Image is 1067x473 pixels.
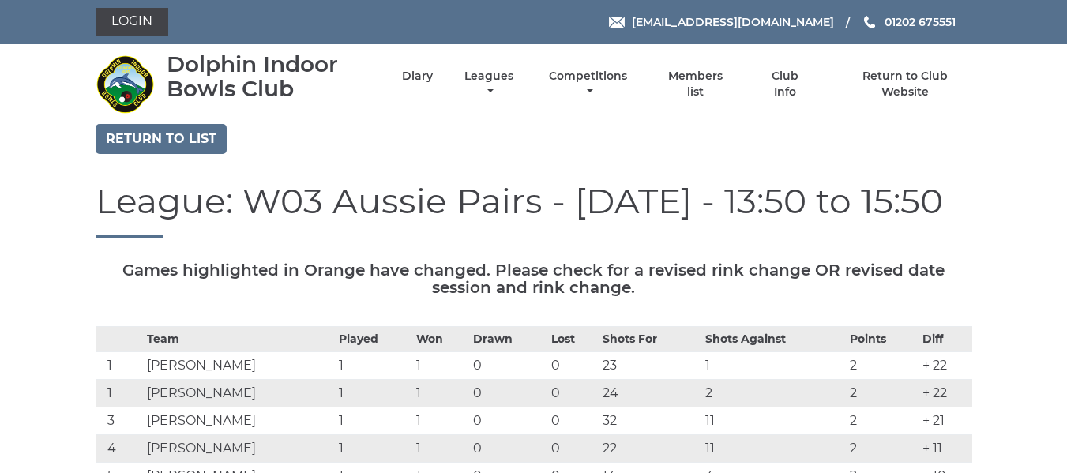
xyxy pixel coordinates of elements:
[143,327,335,352] th: Team
[143,407,335,435] td: [PERSON_NAME]
[919,352,971,380] td: + 22
[599,352,701,380] td: 23
[335,352,412,380] td: 1
[96,352,144,380] td: 1
[632,15,834,29] span: [EMAIL_ADDRESS][DOMAIN_NAME]
[96,261,972,296] h5: Games highlighted in Orange have changed. Please check for a revised rink change OR revised date ...
[701,327,847,352] th: Shots Against
[919,327,971,352] th: Diff
[846,352,919,380] td: 2
[846,380,919,407] td: 2
[96,124,227,154] a: Return to list
[335,435,412,463] td: 1
[919,407,971,435] td: + 21
[96,8,168,36] a: Login
[599,327,701,352] th: Shots For
[846,407,919,435] td: 2
[469,435,547,463] td: 0
[469,380,547,407] td: 0
[846,435,919,463] td: 2
[335,407,412,435] td: 1
[919,435,971,463] td: + 11
[412,407,469,435] td: 1
[547,380,599,407] td: 0
[599,380,701,407] td: 24
[701,352,847,380] td: 1
[167,52,374,101] div: Dolphin Indoor Bowls Club
[701,435,847,463] td: 11
[546,69,632,99] a: Competitions
[599,435,701,463] td: 22
[547,327,599,352] th: Lost
[919,380,971,407] td: + 22
[659,69,731,99] a: Members list
[469,352,547,380] td: 0
[412,352,469,380] td: 1
[402,69,433,84] a: Diary
[412,435,469,463] td: 1
[864,16,875,28] img: Phone us
[460,69,517,99] a: Leagues
[412,327,469,352] th: Won
[96,54,155,114] img: Dolphin Indoor Bowls Club
[96,380,144,407] td: 1
[469,327,547,352] th: Drawn
[547,407,599,435] td: 0
[701,380,847,407] td: 2
[609,13,834,31] a: Email [EMAIL_ADDRESS][DOMAIN_NAME]
[599,407,701,435] td: 32
[335,327,412,352] th: Played
[96,182,972,238] h1: League: W03 Aussie Pairs - [DATE] - 13:50 to 15:50
[760,69,811,99] a: Club Info
[335,380,412,407] td: 1
[838,69,971,99] a: Return to Club Website
[412,380,469,407] td: 1
[469,407,547,435] td: 0
[96,435,144,463] td: 4
[547,435,599,463] td: 0
[547,352,599,380] td: 0
[143,352,335,380] td: [PERSON_NAME]
[846,327,919,352] th: Points
[143,380,335,407] td: [PERSON_NAME]
[143,435,335,463] td: [PERSON_NAME]
[862,13,956,31] a: Phone us 01202 675551
[701,407,847,435] td: 11
[609,17,625,28] img: Email
[96,407,144,435] td: 3
[885,15,956,29] span: 01202 675551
